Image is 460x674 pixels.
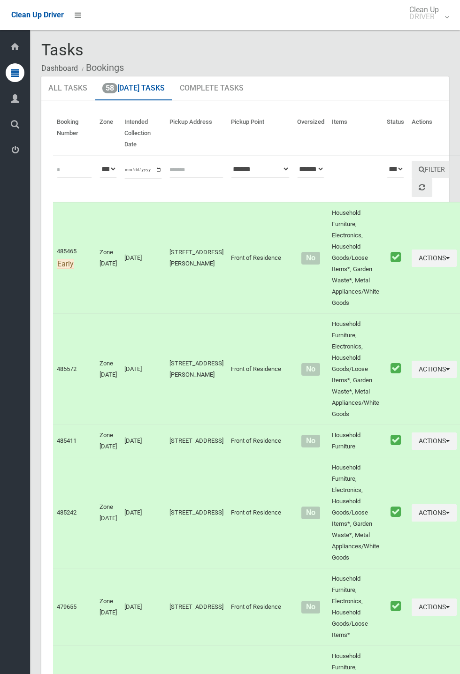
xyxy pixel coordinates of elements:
[53,112,96,155] th: Booking Number
[96,314,121,425] td: Zone [DATE]
[166,202,227,314] td: [STREET_ADDRESS][PERSON_NAME]
[328,457,383,568] td: Household Furniture, Electronics, Household Goods/Loose Items*, Garden Waste*, Metal Appliances/W...
[79,59,124,76] li: Bookings
[412,432,457,450] button: Actions
[41,76,94,101] a: All Tasks
[173,76,251,101] a: Complete Tasks
[96,202,121,314] td: Zone [DATE]
[391,600,401,612] i: Booking marked as collected.
[53,457,96,568] td: 485242
[297,603,324,611] h4: Normal sized
[301,507,320,519] span: No
[227,314,293,425] td: Front of Residence
[121,314,166,425] td: [DATE]
[412,504,457,522] button: Actions
[41,64,78,73] a: Dashboard
[328,568,383,646] td: Household Furniture, Electronics, Household Goods/Loose Items*
[53,202,96,314] td: 485465
[227,202,293,314] td: Front of Residence
[391,506,401,518] i: Booking marked as collected.
[11,10,64,19] span: Clean Up Driver
[227,112,293,155] th: Pickup Point
[405,6,448,20] span: Clean Up
[297,254,324,262] h4: Normal sized
[301,363,320,376] span: No
[11,8,64,22] a: Clean Up Driver
[409,13,439,20] small: DRIVER
[53,568,96,646] td: 479655
[293,112,328,155] th: Oversized
[297,509,324,517] h4: Normal sized
[391,434,401,446] i: Booking marked as collected.
[166,112,227,155] th: Pickup Address
[227,425,293,457] td: Front of Residence
[412,161,452,178] button: Filter
[121,202,166,314] td: [DATE]
[96,112,121,155] th: Zone
[297,365,324,373] h4: Normal sized
[328,202,383,314] td: Household Furniture, Electronics, Household Goods/Loose Items*, Garden Waste*, Metal Appliances/W...
[301,435,320,447] span: No
[166,457,227,568] td: [STREET_ADDRESS]
[227,457,293,568] td: Front of Residence
[328,314,383,425] td: Household Furniture, Electronics, Household Goods/Loose Items*, Garden Waste*, Metal Appliances/W...
[121,568,166,646] td: [DATE]
[391,362,401,374] i: Booking marked as collected.
[412,361,457,378] button: Actions
[102,83,117,93] span: 58
[57,259,74,269] span: Early
[391,251,401,263] i: Booking marked as collected.
[412,250,457,267] button: Actions
[121,425,166,457] td: [DATE]
[53,314,96,425] td: 485572
[96,457,121,568] td: Zone [DATE]
[41,40,84,59] span: Tasks
[166,568,227,646] td: [STREET_ADDRESS]
[412,598,457,616] button: Actions
[53,425,96,457] td: 485411
[166,314,227,425] td: [STREET_ADDRESS][PERSON_NAME]
[95,76,172,101] a: 58[DATE] Tasks
[121,112,166,155] th: Intended Collection Date
[301,601,320,613] span: No
[297,437,324,445] h4: Normal sized
[328,112,383,155] th: Items
[96,425,121,457] td: Zone [DATE]
[166,425,227,457] td: [STREET_ADDRESS]
[301,252,320,265] span: No
[227,568,293,646] td: Front of Residence
[121,457,166,568] td: [DATE]
[328,425,383,457] td: Household Furniture
[383,112,408,155] th: Status
[96,568,121,646] td: Zone [DATE]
